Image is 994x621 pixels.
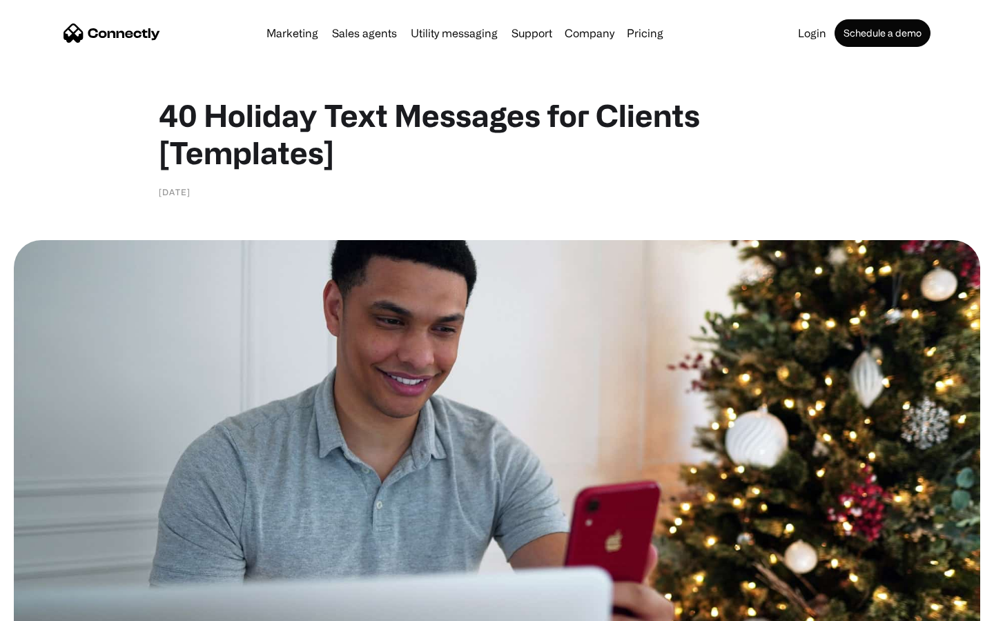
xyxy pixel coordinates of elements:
div: Company [565,23,614,43]
a: Support [506,28,558,39]
div: [DATE] [159,185,191,199]
a: home [64,23,160,43]
aside: Language selected: English [14,597,83,616]
a: Pricing [621,28,669,39]
a: Utility messaging [405,28,503,39]
div: Company [561,23,618,43]
a: Sales agents [327,28,402,39]
ul: Language list [28,597,83,616]
h1: 40 Holiday Text Messages for Clients [Templates] [159,97,835,171]
a: Schedule a demo [835,19,930,47]
a: Login [792,28,832,39]
a: Marketing [261,28,324,39]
